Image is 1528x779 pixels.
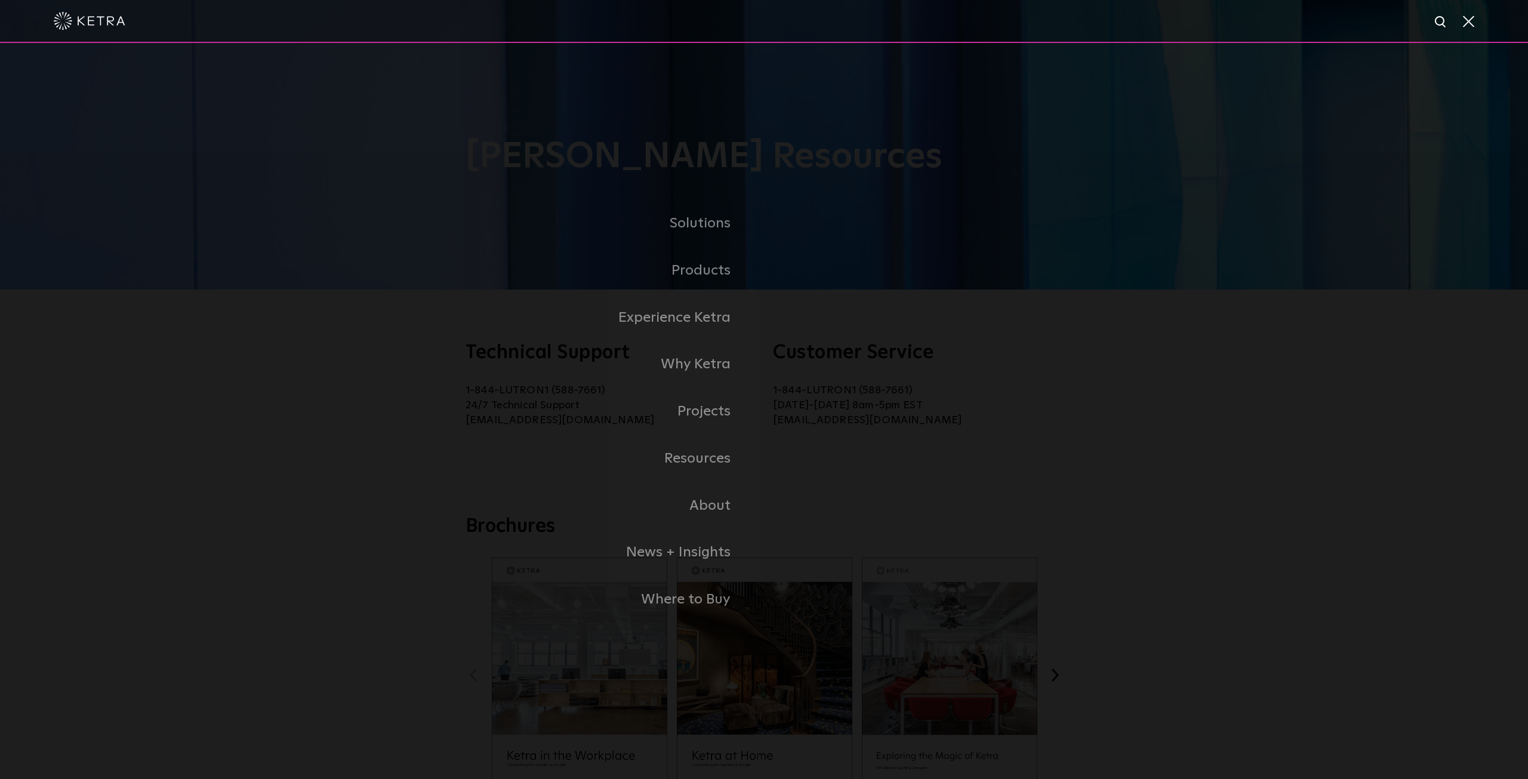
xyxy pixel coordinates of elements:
a: Products [364,247,764,294]
a: About [364,482,764,529]
a: Resources [364,435,764,482]
a: Why Ketra [364,341,764,388]
a: Where to Buy [364,576,764,623]
img: search icon [1434,15,1449,30]
div: Navigation Menu [364,200,1164,623]
img: ketra-logo-2019-white [54,12,125,30]
a: Projects [364,388,764,435]
a: Experience Ketra [364,294,764,341]
a: Solutions [364,200,764,247]
a: News + Insights [364,529,764,576]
